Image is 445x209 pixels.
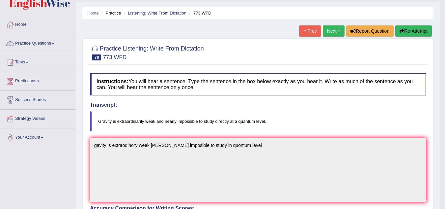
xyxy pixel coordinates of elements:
[0,72,75,88] a: Predictions
[103,54,126,60] small: 773 WFD
[299,25,321,37] a: « Prev
[90,102,426,108] h4: Transcript:
[0,128,75,145] a: Your Account
[90,73,426,95] h4: You will hear a sentence. Type the sentence in the box below exactly as you hear it. Write as muc...
[0,16,75,32] a: Home
[395,25,432,37] button: Re-Attempt
[0,34,75,51] a: Practice Questions
[323,25,345,37] a: Next »
[90,44,204,60] h2: Practice Listening: Write From Dictation
[87,11,99,16] a: Home
[188,10,211,16] li: 773 WFD
[0,53,75,70] a: Tests
[92,54,101,60] span: 78
[90,111,426,131] blockquote: Gravity is extraordinarily weak and nearly impossible to study directly at a quantum level.
[346,25,394,37] button: Report Question
[97,79,128,84] b: Instructions:
[128,11,186,16] a: Listening: Write From Dictation
[0,91,75,107] a: Success Stories
[100,10,121,16] li: Practice
[0,110,75,126] a: Strategy Videos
